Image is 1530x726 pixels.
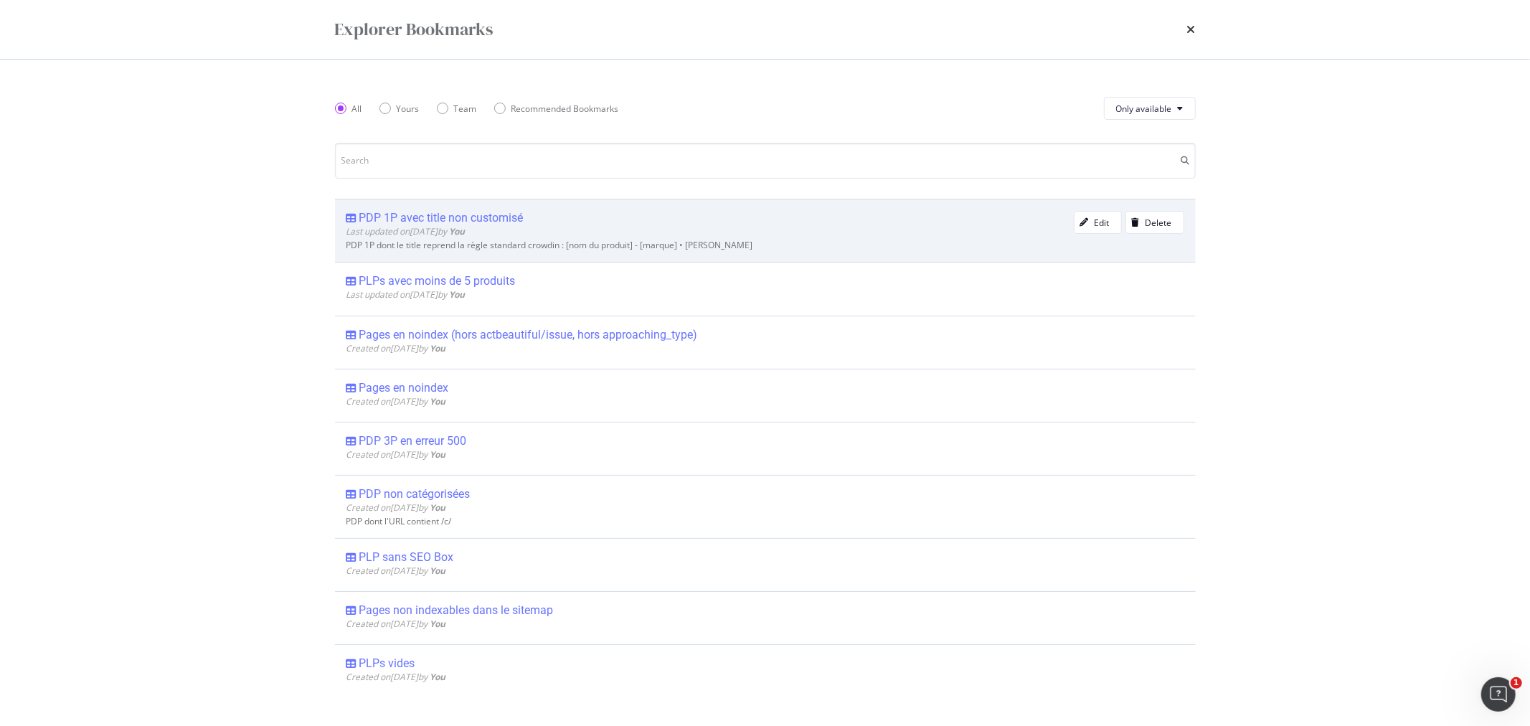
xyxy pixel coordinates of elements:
div: Recommended Bookmarks [494,103,619,115]
div: Team [454,103,477,115]
b: You [430,501,446,514]
span: Last updated on [DATE] by [346,225,466,237]
div: Pages en noindex [359,381,449,395]
b: You [430,395,446,407]
b: You [450,288,466,301]
div: Yours [379,103,420,115]
div: Recommended Bookmarks [511,103,619,115]
span: Last updated on [DATE] by [346,288,466,301]
input: Search [335,143,1196,179]
b: You [430,448,446,461]
div: PDP 3P en erreur 500 [359,434,467,448]
button: Delete [1125,211,1184,234]
div: All [335,103,362,115]
span: Created on [DATE] by [346,565,446,577]
b: You [430,618,446,630]
b: You [430,342,446,354]
span: Created on [DATE] by [346,342,446,354]
iframe: Intercom live chat [1481,677,1516,712]
div: PDP dont l'URL contient /c/ [346,517,1184,527]
span: 1 [1511,677,1522,689]
span: Only available [1116,103,1172,115]
span: Created on [DATE] by [346,618,446,630]
div: PLPs vides [359,656,415,671]
div: times [1187,17,1196,42]
b: You [430,671,446,683]
div: PDP 1P avec title non customisé [359,211,524,225]
div: Explorer Bookmarks [335,17,494,42]
div: Edit [1095,217,1110,229]
b: You [450,225,466,237]
div: PLP sans SEO Box [359,550,454,565]
button: Only available [1104,97,1196,120]
div: All [352,103,362,115]
span: Created on [DATE] by [346,448,446,461]
span: Created on [DATE] by [346,671,446,683]
div: PDP 1P dont le title reprend la règle standard crowdin : [nom du produit] - [marque] • [PERSON_NAME] [346,240,1184,250]
div: PDP non catégorisées [359,487,471,501]
div: Pages non indexables dans le sitemap [359,603,554,618]
div: Team [437,103,477,115]
b: You [430,565,446,577]
button: Edit [1074,211,1122,234]
span: Created on [DATE] by [346,395,446,407]
div: Yours [397,103,420,115]
div: PLPs avec moins de 5 produits [359,274,516,288]
div: Pages en noindex (hors actbeautiful/issue, hors approaching_type) [359,328,698,342]
span: Created on [DATE] by [346,501,446,514]
div: Delete [1146,217,1172,229]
